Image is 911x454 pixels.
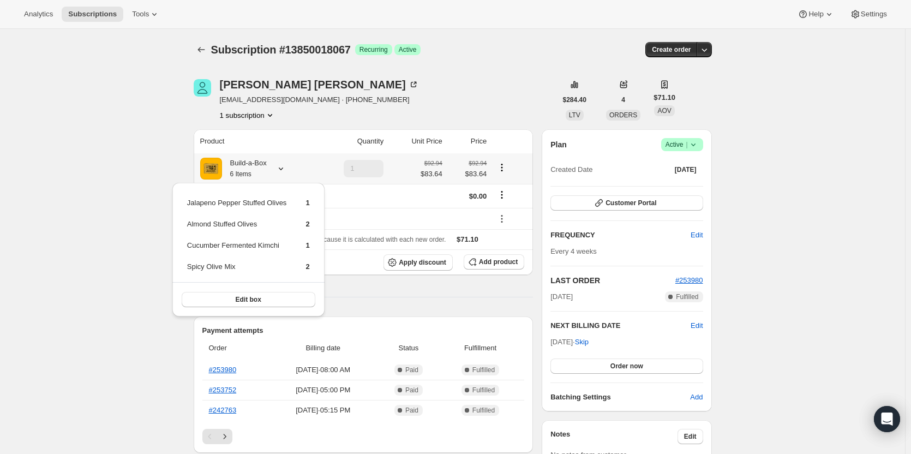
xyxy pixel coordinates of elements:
[305,199,309,207] span: 1
[874,406,900,432] div: Open Intercom Messenger
[209,386,237,394] a: #253752
[469,160,487,166] small: $92.94
[464,254,524,270] button: Add product
[305,262,309,271] span: 2
[405,386,418,395] span: Paid
[125,7,166,22] button: Tools
[220,110,275,121] button: Product actions
[457,235,478,243] span: $71.10
[550,338,589,346] span: [DATE] ·
[194,129,314,153] th: Product
[187,240,287,260] td: Cucumber Fermented Kimchi
[472,386,495,395] span: Fulfilled
[314,129,387,153] th: Quantity
[217,429,232,444] button: Next
[550,139,567,150] h2: Plan
[202,429,525,444] nav: Pagination
[654,92,675,103] span: $71.10
[808,10,823,19] span: Help
[305,220,309,228] span: 2
[609,111,637,119] span: ORDERS
[479,258,518,266] span: Add product
[684,432,697,441] span: Edit
[666,139,699,150] span: Active
[272,343,375,354] span: Billing date
[550,320,691,331] h2: NEXT BILLING DATE
[387,129,446,153] th: Unit Price
[861,10,887,19] span: Settings
[615,92,632,107] button: 4
[187,261,287,281] td: Spicy Olive Mix
[493,189,511,201] button: Shipping actions
[443,343,518,354] span: Fulfillment
[230,170,251,178] small: 6 Items
[691,320,703,331] button: Edit
[472,366,495,374] span: Fulfilled
[568,333,595,351] button: Skip
[200,158,222,180] img: product img
[211,44,351,56] span: Subscription #13850018067
[563,95,586,104] span: $284.40
[220,94,419,105] span: [EMAIL_ADDRESS][DOMAIN_NAME] · [PHONE_NUMBER]
[424,160,442,166] small: $92.94
[405,366,418,374] span: Paid
[843,7,894,22] button: Settings
[182,292,315,307] button: Edit box
[68,10,117,19] span: Subscriptions
[652,45,691,54] span: Create order
[359,45,388,54] span: Recurring
[791,7,841,22] button: Help
[187,218,287,238] td: Almond Stuffed Olives
[421,169,442,180] span: $83.64
[209,366,237,374] a: #253980
[24,10,53,19] span: Analytics
[550,359,703,374] button: Order now
[675,276,703,284] a: #253980
[472,406,495,415] span: Fulfilled
[222,158,267,180] div: Build-a-Box
[17,7,59,22] button: Analytics
[272,405,375,416] span: [DATE] · 05:15 PM
[686,140,687,149] span: |
[550,195,703,211] button: Customer Portal
[575,337,589,348] span: Skip
[550,429,678,444] h3: Notes
[272,365,375,375] span: [DATE] · 08:00 AM
[305,241,309,249] span: 1
[272,385,375,396] span: [DATE] · 05:00 PM
[202,325,525,336] h2: Payment attempts
[621,95,625,104] span: 4
[550,392,690,403] h6: Batching Settings
[610,362,643,371] span: Order now
[220,79,419,90] div: [PERSON_NAME] [PERSON_NAME]
[446,129,490,153] th: Price
[684,226,709,244] button: Edit
[645,42,697,57] button: Create order
[690,392,703,403] span: Add
[606,199,656,207] span: Customer Portal
[200,213,487,224] div: box-discount-JXI74S
[399,45,417,54] span: Active
[381,343,436,354] span: Status
[209,406,237,414] a: #242763
[550,230,691,241] h2: FREQUENCY
[449,169,487,180] span: $83.64
[469,192,487,200] span: $0.00
[556,92,593,107] button: $284.40
[569,111,580,119] span: LTV
[187,197,287,217] td: Jalapeno Pepper Stuffed Olives
[550,275,675,286] h2: LAST ORDER
[194,42,209,57] button: Subscriptions
[676,292,698,301] span: Fulfilled
[405,406,418,415] span: Paid
[668,162,703,177] button: [DATE]
[678,429,703,444] button: Edit
[399,258,446,267] span: Apply discount
[657,107,671,115] span: AOV
[675,275,703,286] button: #253980
[132,10,149,19] span: Tools
[550,291,573,302] span: [DATE]
[493,162,511,174] button: Product actions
